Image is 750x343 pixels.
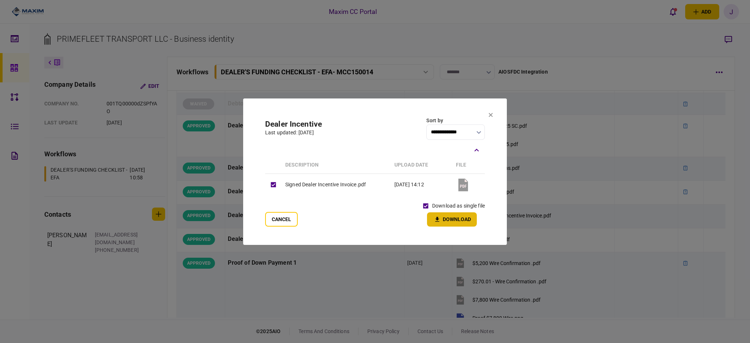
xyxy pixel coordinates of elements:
[265,212,298,227] button: Cancel
[426,117,485,124] div: Sort by
[282,174,391,196] td: Signed Dealer Incentive Invoice.pdf
[265,129,322,137] div: last updated: [DATE]
[452,157,485,174] th: file
[391,157,452,174] th: upload date
[427,212,477,227] button: Download
[391,174,452,196] td: [DATE] 14:12
[282,157,391,174] th: Description
[265,120,322,129] h2: Dealer Incentive
[432,202,485,210] label: download as single file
